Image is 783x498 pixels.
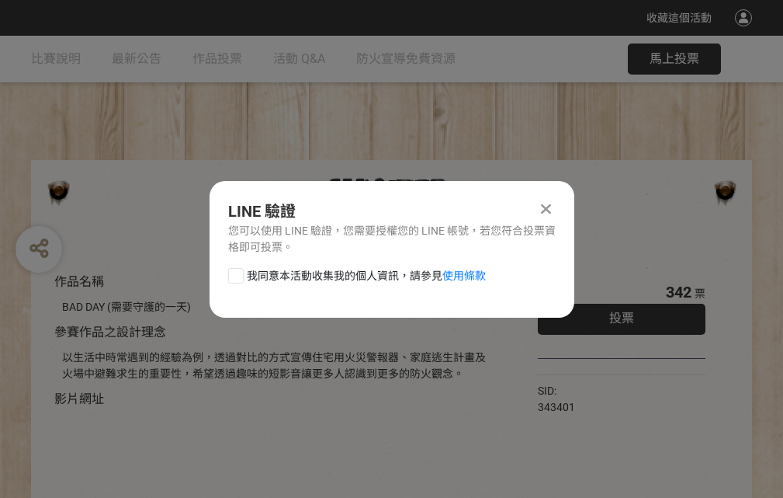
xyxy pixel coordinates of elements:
a: 比賽說明 [31,36,81,82]
div: 以生活中時常遇到的經驗為例，透過對比的方式宣傳住宅用火災警報器、家庭逃生計畫及火場中避難求生的重要性，希望透過趣味的短影音讓更多人認識到更多的防火觀念。 [62,350,491,382]
span: 防火宣導免費資源 [356,51,456,66]
a: 防火宣導免費資源 [356,36,456,82]
a: 使用條款 [442,270,486,282]
span: 影片網址 [54,392,104,406]
span: 我同意本活動收集我的個人資訊，請參見 [247,268,486,284]
a: 作品投票 [192,36,242,82]
iframe: Facebook Share [579,383,657,399]
span: 作品名稱 [54,274,104,289]
a: 最新公告 [112,36,161,82]
span: 比賽說明 [31,51,81,66]
span: 收藏這個活動 [646,12,712,24]
div: BAD DAY (需要守護的一天) [62,299,491,315]
div: LINE 驗證 [228,200,556,223]
span: 作品投票 [192,51,242,66]
a: 活動 Q&A [273,36,325,82]
span: 活動 Q&A [273,51,325,66]
button: 馬上投票 [628,44,721,75]
span: 票 [695,287,705,300]
div: 您可以使用 LINE 驗證，您需要授權您的 LINE 帳號，若您符合投票資格即可投票。 [228,223,556,256]
span: SID: 343401 [538,385,575,413]
span: 最新公告 [112,51,161,66]
span: 馬上投票 [650,51,699,66]
span: 342 [666,283,691,301]
span: 投票 [609,311,634,326]
span: 參賽作品之設計理念 [54,325,166,340]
